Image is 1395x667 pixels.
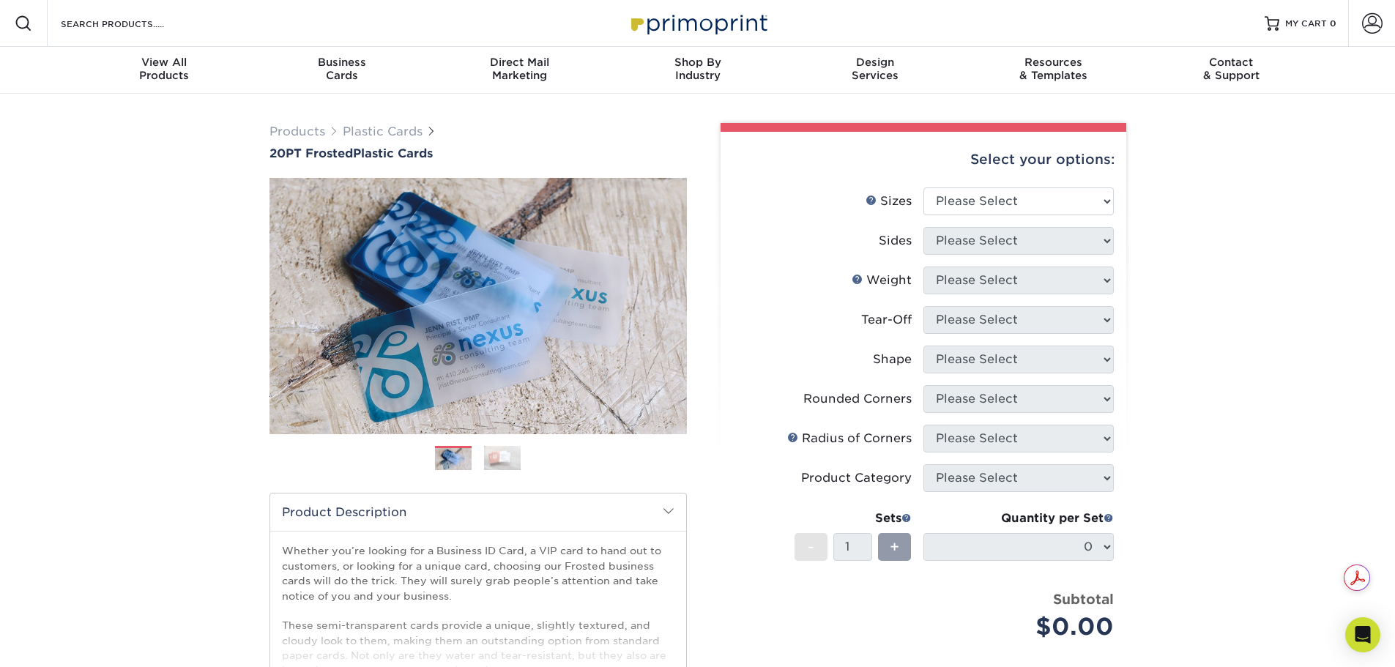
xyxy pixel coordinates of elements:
[253,47,431,94] a: BusinessCards
[1142,56,1320,69] span: Contact
[269,162,687,450] img: 20PT Frosted 01
[431,47,609,94] a: Direct MailMarketing
[873,351,912,368] div: Shape
[786,56,964,69] span: Design
[866,193,912,210] div: Sizes
[890,536,899,558] span: +
[75,47,253,94] a: View AllProducts
[269,124,325,138] a: Products
[253,56,431,82] div: Cards
[431,56,609,82] div: Marketing
[879,232,912,250] div: Sides
[795,510,912,527] div: Sets
[801,469,912,487] div: Product Category
[4,622,124,662] iframe: Google Customer Reviews
[732,132,1115,187] div: Select your options:
[431,56,609,69] span: Direct Mail
[787,430,912,447] div: Radius of Corners
[1053,591,1114,607] strong: Subtotal
[1142,47,1320,94] a: Contact& Support
[964,56,1142,69] span: Resources
[808,536,814,558] span: -
[253,56,431,69] span: Business
[1330,18,1336,29] span: 0
[609,56,786,69] span: Shop By
[484,445,521,471] img: Plastic Cards 02
[786,47,964,94] a: DesignServices
[609,56,786,82] div: Industry
[75,56,253,69] span: View All
[964,47,1142,94] a: Resources& Templates
[269,146,687,160] a: 20PT FrostedPlastic Cards
[270,493,686,531] h2: Product Description
[269,146,353,160] span: 20PT Frosted
[923,510,1114,527] div: Quantity per Set
[803,390,912,408] div: Rounded Corners
[343,124,423,138] a: Plastic Cards
[269,146,687,160] h1: Plastic Cards
[861,311,912,329] div: Tear-Off
[1142,56,1320,82] div: & Support
[1285,18,1327,30] span: MY CART
[59,15,202,32] input: SEARCH PRODUCTS.....
[609,47,786,94] a: Shop ByIndustry
[625,7,771,39] img: Primoprint
[786,56,964,82] div: Services
[435,447,472,472] img: Plastic Cards 01
[852,272,912,289] div: Weight
[934,609,1114,644] div: $0.00
[75,56,253,82] div: Products
[964,56,1142,82] div: & Templates
[1345,617,1380,652] div: Open Intercom Messenger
